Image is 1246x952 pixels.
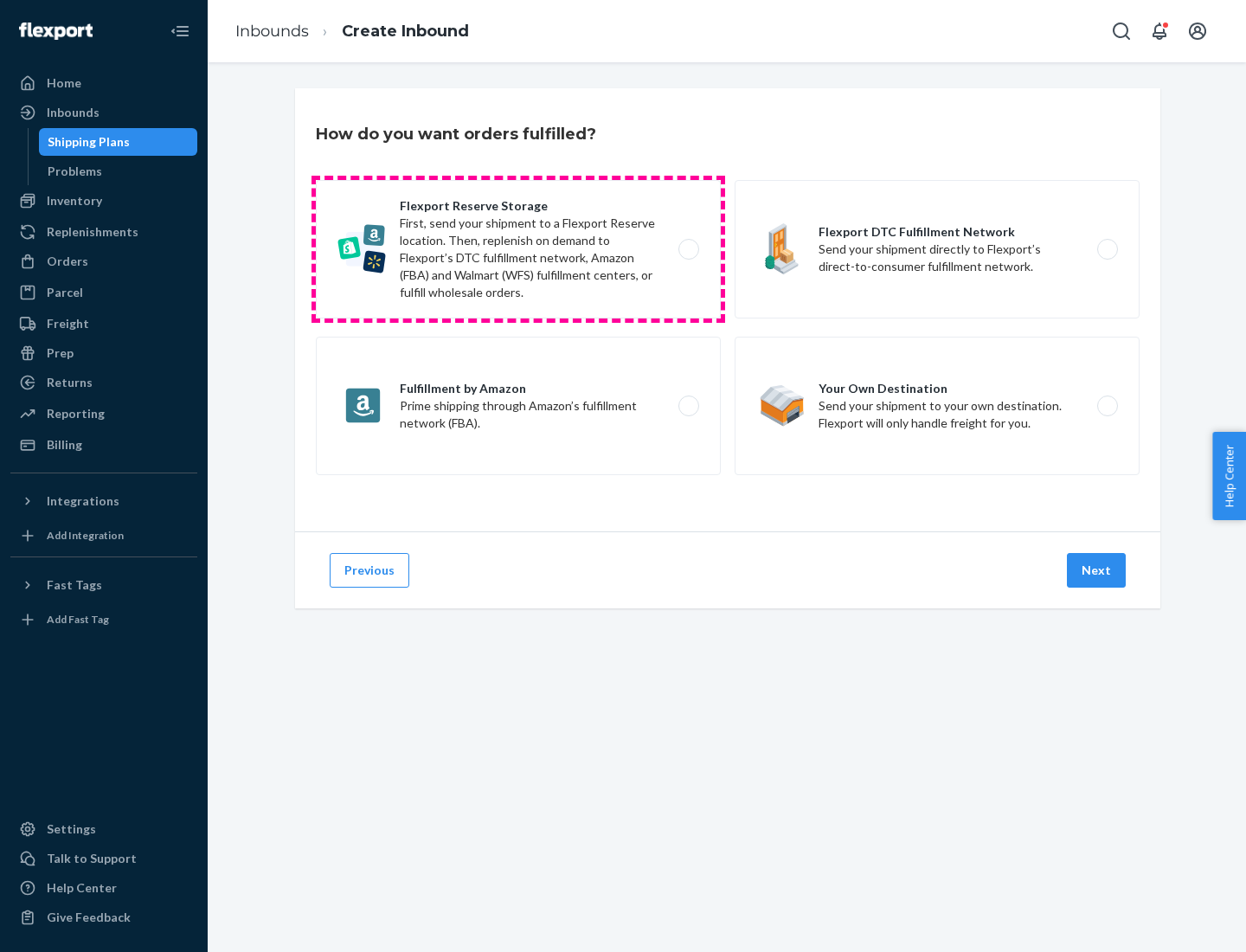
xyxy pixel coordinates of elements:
div: Talk to Support [47,850,137,867]
ol: breadcrumbs [222,6,483,57]
div: Help Center [47,879,117,897]
button: Fast Tags [10,571,197,599]
button: Previous [330,553,409,588]
button: Open account menu [1180,14,1215,48]
div: Problems [48,163,102,180]
div: Give Feedback [47,909,131,926]
a: Problems [39,158,198,185]
div: Fast Tags [47,576,102,594]
div: Settings [47,820,96,838]
img: Flexport logo [19,23,93,40]
a: Billing [10,431,197,459]
a: Inbounds [235,22,309,41]
a: Returns [10,369,197,396]
a: Freight [10,310,197,338]
a: Parcel [10,279,197,306]
div: Home [47,74,81,92]
div: Returns [47,374,93,391]
div: Add Integration [47,528,124,543]
a: Shipping Plans [39,128,198,156]
div: Shipping Plans [48,133,130,151]
a: Reporting [10,400,197,428]
div: Freight [47,315,89,332]
a: Talk to Support [10,845,197,872]
a: Inventory [10,187,197,215]
a: Add Fast Tag [10,606,197,634]
a: Inbounds [10,99,197,126]
a: Home [10,69,197,97]
div: Replenishments [47,223,138,241]
div: Reporting [47,405,105,422]
a: Help Center [10,874,197,902]
a: Prep [10,339,197,367]
div: Orders [47,253,88,270]
button: Integrations [10,487,197,515]
button: Close Navigation [163,14,197,48]
a: Settings [10,815,197,843]
div: Billing [47,436,82,453]
div: Parcel [47,284,83,301]
div: Add Fast Tag [47,612,109,627]
a: Add Integration [10,522,197,550]
div: Integrations [47,492,119,510]
a: Replenishments [10,218,197,246]
div: Inventory [47,192,102,209]
a: Create Inbound [342,22,469,41]
button: Help Center [1212,432,1246,520]
button: Open notifications [1142,14,1177,48]
a: Orders [10,248,197,275]
button: Open Search Box [1104,14,1139,48]
h3: How do you want orders fulfilled? [316,123,596,145]
button: Give Feedback [10,904,197,931]
div: Prep [47,344,74,362]
button: Next [1067,553,1126,588]
div: Inbounds [47,104,100,121]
